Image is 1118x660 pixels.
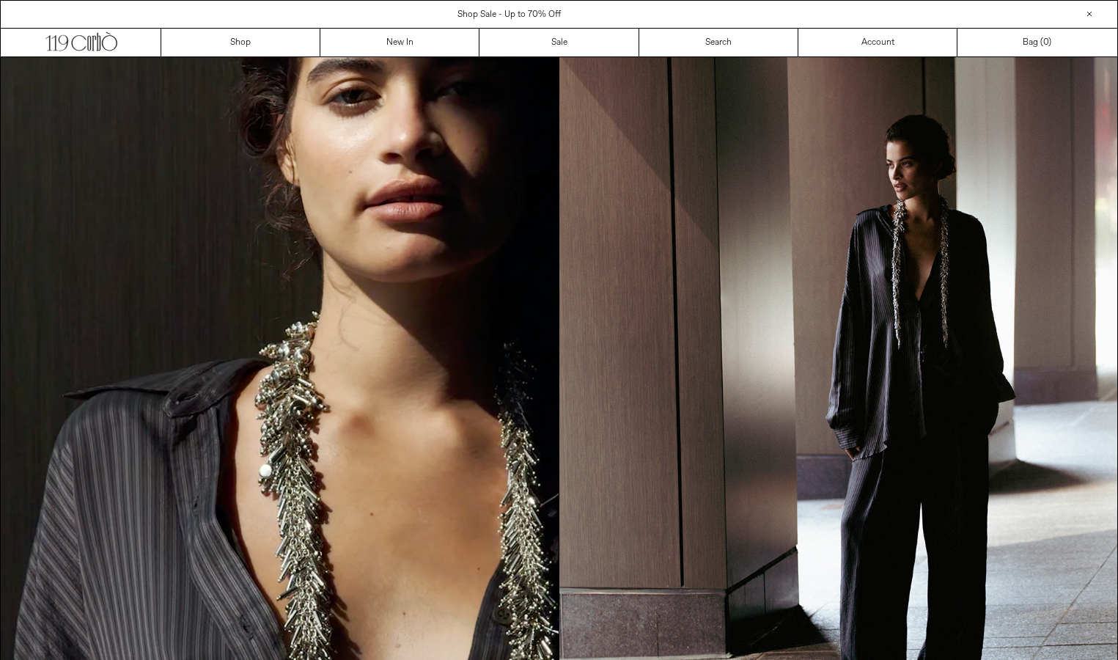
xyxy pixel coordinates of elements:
a: New In [320,29,479,56]
a: Sale [479,29,639,56]
a: Account [798,29,957,56]
span: 0 [1043,37,1048,48]
a: Shop [161,29,320,56]
a: Search [639,29,798,56]
a: Bag () [957,29,1117,56]
span: ) [1043,36,1051,49]
a: Shop Sale - Up to 70% Off [457,9,561,21]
